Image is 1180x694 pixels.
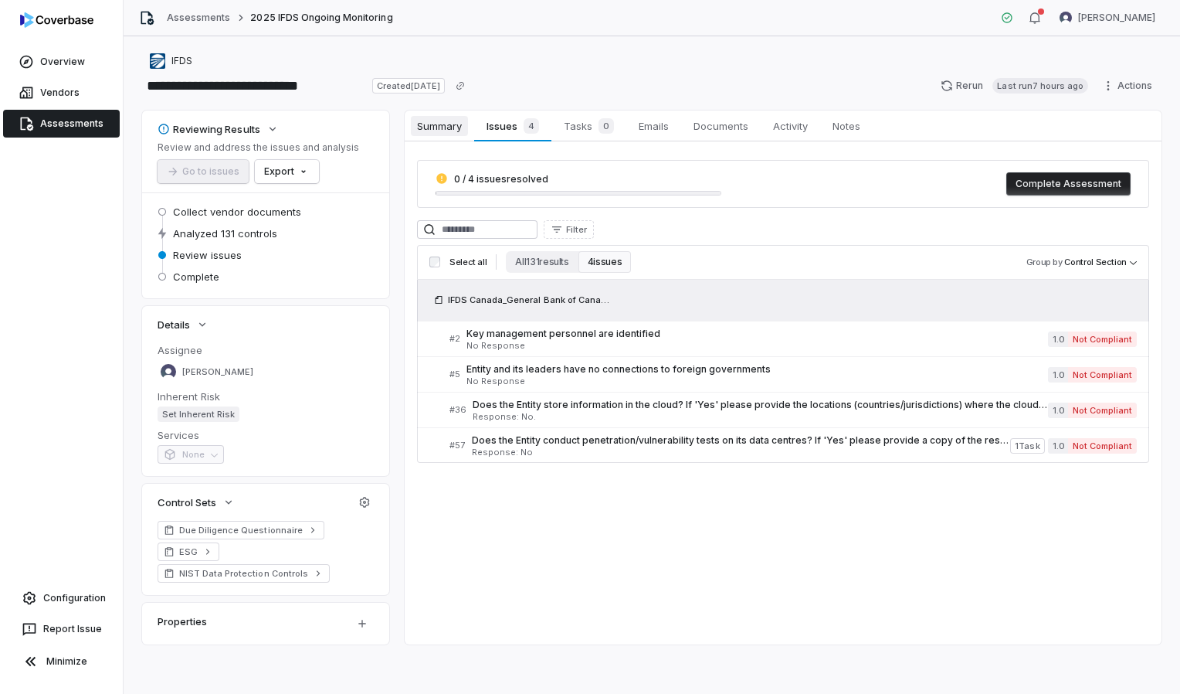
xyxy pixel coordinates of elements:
span: Details [158,318,190,332]
span: 2025 IFDS Ongoing Monitoring [250,12,392,24]
a: NIST Data Protection Controls [158,564,330,583]
span: Emails [632,116,675,136]
span: Select all [449,257,487,268]
dt: Inherent Risk [158,390,374,403]
dt: Assignee [158,343,374,357]
span: Does the Entity store information in the cloud? If 'Yes' please provide the locations (countries/... [473,399,1048,411]
span: Response: No [472,448,1010,457]
button: 4 issues [578,251,631,273]
button: Copy link [446,72,474,100]
span: # 57 [449,440,466,451]
button: Minimize [6,646,117,677]
span: No Response [466,342,1048,350]
span: Analyzed 131 controls [173,226,277,240]
button: RerunLast run7 hours ago [931,74,1097,97]
span: NIST Data Protection Controls [179,567,308,580]
span: 0 [598,118,614,134]
div: Reviewing Results [158,122,260,136]
span: IFDS [171,55,192,67]
button: Reviewing Results [153,115,283,143]
img: logo-D7KZi-bG.svg [20,12,93,28]
span: Group by [1026,257,1063,267]
span: Due Diligence Questionnaire [179,524,303,536]
button: Report Issue [6,615,117,643]
span: Review issues [173,248,242,262]
span: Not Compliant [1068,332,1137,347]
a: Vendors [3,79,120,107]
span: Created [DATE] [372,78,445,94]
span: Collect vendor documents [173,205,301,219]
a: #57Does the Entity conduct penetration/vulnerability tests on its data centres? If 'Yes' please p... [449,428,1137,463]
a: Overview [3,48,120,76]
span: [PERSON_NAME] [182,366,253,378]
a: ESG [158,543,219,561]
span: 1.0 [1048,332,1068,347]
span: ESG [179,546,198,558]
button: https://ifdsgroup.ca/IFDS [145,47,197,75]
span: # 5 [449,369,460,380]
span: Control Sets [158,495,216,509]
span: 1.0 [1048,403,1068,418]
a: Configuration [6,584,117,612]
a: Due Diligence Questionnaire [158,521,324,539]
button: Control Sets [153,488,239,516]
span: Key management personnel are identified [466,328,1048,340]
button: Meghan Paonessa avatar[PERSON_NAME] [1050,6,1165,29]
span: Last run 7 hours ago [992,78,1088,94]
span: Activity [767,116,814,136]
span: Complete [173,270,219,284]
a: #5Entity and its leaders have no connections to foreign governmentsNo Response1.0Not Compliant [449,357,1137,392]
span: Filter [566,224,587,236]
span: Notes [826,116,866,136]
button: Actions [1097,74,1161,97]
img: Meghan Paonessa avatar [161,364,176,379]
dt: Services [158,428,374,442]
span: No Response [466,377,1048,386]
button: All 131 results [506,251,578,273]
img: Meghan Paonessa avatar [1060,12,1072,24]
span: Documents [687,116,754,136]
span: Not Compliant [1068,438,1137,454]
span: Summary [411,116,468,136]
a: Assessments [167,12,230,24]
a: Assessments [3,110,120,138]
button: Export [255,160,319,183]
span: # 36 [449,404,466,416]
button: Filter [544,220,594,239]
a: #36Does the Entity store information in the cloud? If 'Yes' please provide the locations (countri... [449,393,1137,427]
span: IFDS Canada_General Bank of Canada DDQ [DATE].docx [448,294,610,306]
button: Details [153,311,213,338]
span: Not Compliant [1068,367,1137,383]
span: Issues [480,115,544,137]
button: Complete Assessment [1006,172,1131,196]
span: Entity and its leaders have no connections to foreign governments [466,363,1048,376]
a: #2Key management personnel are identifiedNo Response1.0Not Compliant [449,321,1137,356]
span: 1 Task [1010,438,1044,454]
span: 4 [524,118,539,134]
span: Set Inherent Risk [158,407,239,422]
span: 1.0 [1048,367,1068,383]
span: # 2 [449,333,460,345]
p: Review and address the issues and analysis [158,141,359,154]
span: Tasks [558,115,620,137]
span: 1.0 [1048,438,1068,454]
span: [PERSON_NAME] [1078,12,1155,24]
span: Response: No. [473,413,1048,421]
span: 0 / 4 issues resolved [454,173,548,185]
input: Select all [429,257,440,267]
span: Not Compliant [1068,403,1137,418]
span: Does the Entity conduct penetration/vulnerability tests on its data centres? If 'Yes' please prov... [472,434,1010,447]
